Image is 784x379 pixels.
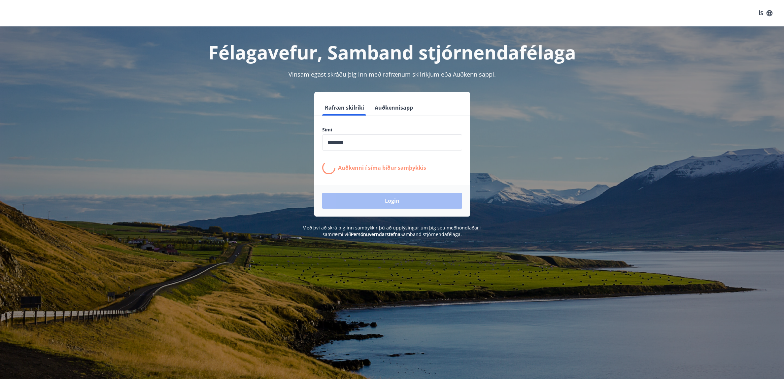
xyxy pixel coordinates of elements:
[755,7,776,19] button: ÍS
[338,164,426,171] p: Auðkenni í síma bíður samþykkis
[322,100,367,116] button: Rafræn skilríki
[351,231,400,237] a: Persónuverndarstefna
[289,70,496,78] span: Vinsamlegast skráðu þig inn með rafrænum skilríkjum eða Auðkennisappi.
[302,224,482,237] span: Með því að skrá þig inn samþykkir þú að upplýsingar um þig séu meðhöndlaðar í samræmi við Samband...
[372,100,416,116] button: Auðkennisapp
[322,126,462,133] label: Sími
[162,40,622,65] h1: Félagavefur, Samband stjórnendafélaga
